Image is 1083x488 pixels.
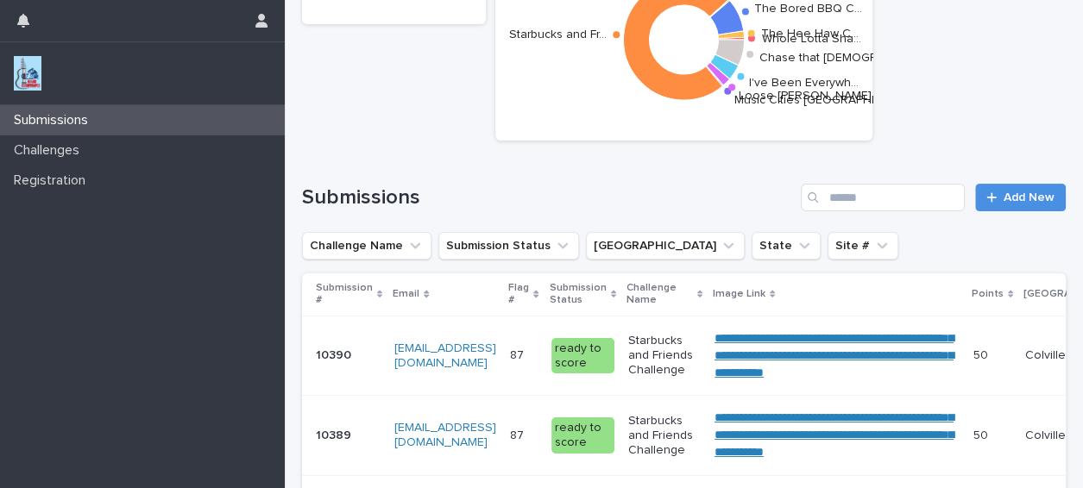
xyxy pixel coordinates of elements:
[508,278,529,310] p: Flag #
[316,425,355,443] p: 10389
[302,185,794,210] h1: Submissions
[7,112,102,128] p: Submissions
[7,172,99,189] p: Registration
[7,142,93,159] p: Challenges
[302,232,431,260] button: Challenge Name
[975,184,1066,211] a: Add New
[972,285,1004,303] p: Points
[394,342,496,369] a: [EMAIL_ADDRESS][DOMAIN_NAME]
[628,414,701,457] p: Starbucks and Friends Challenge
[973,425,992,443] p: 50
[713,285,765,303] p: Image Link
[627,278,693,310] p: Challenge Name
[509,28,607,41] text: Starbucks and Fr…
[438,232,579,260] button: Submission Status
[551,417,614,454] div: ready to score
[316,345,355,363] p: 10390
[510,345,527,363] p: 87
[754,2,862,14] text: The Bored BBQ C…
[973,345,992,363] p: 50
[1004,191,1055,203] span: Add New
[393,285,419,303] p: Email
[14,56,41,91] img: jxsLJbdS1eYBI7rVAS4p
[628,334,701,377] p: Starbucks and Friends Challenge
[761,33,860,45] text: Whole Lotta Sha…
[761,27,859,39] text: The Hee Haw C…
[752,232,821,260] button: State
[759,51,960,63] text: Chase that [DEMOGRAPHIC_DATA]…
[801,184,965,211] input: Search
[550,278,607,310] p: Submission Status
[739,89,910,101] text: Loose [PERSON_NAME] Chall…
[586,232,745,260] button: Closest City
[551,338,614,374] div: ready to score
[316,278,373,310] p: Submission #
[734,93,922,105] text: Music Cities [GEOGRAPHIC_DATA]
[510,425,527,443] p: 87
[394,422,496,448] a: [EMAIL_ADDRESS][DOMAIN_NAME]
[828,232,898,260] button: Site #
[749,76,859,88] text: I've Been Everywh…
